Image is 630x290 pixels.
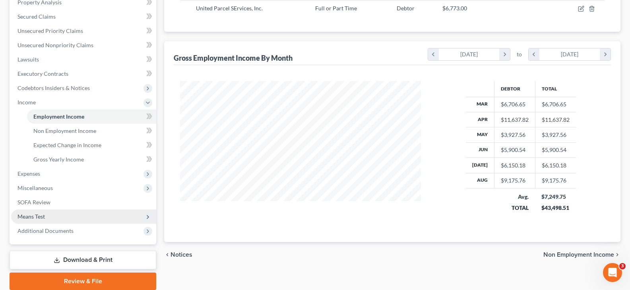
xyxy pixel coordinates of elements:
[543,252,620,258] button: Non Employment Income chevron_right
[10,273,156,290] a: Review & File
[17,70,68,77] span: Executory Contracts
[499,48,510,60] i: chevron_right
[439,48,500,60] div: [DATE]
[174,53,293,63] div: Gross Employment Income By Month
[27,138,156,152] a: Expected Change in Income
[539,48,600,60] div: [DATE]
[171,252,192,258] span: Notices
[33,127,96,134] span: Non Employment Income
[33,156,84,163] span: Gross Yearly Income
[442,5,467,12] span: $6,773.00
[33,113,84,120] span: Employment Income
[17,199,50,205] span: SOFA Review
[535,173,576,188] td: $9,175.76
[27,109,156,124] a: Employment Income
[541,204,570,212] div: $43,498.51
[27,152,156,167] a: Gross Yearly Income
[17,42,93,48] span: Unsecured Nonpriority Claims
[164,252,192,258] button: chevron_left Notices
[600,48,611,60] i: chevron_right
[315,5,357,12] span: Full or Part Time
[428,48,439,60] i: chevron_left
[543,252,614,258] span: Non Employment Income
[17,13,56,20] span: Secured Claims
[17,213,45,220] span: Means Test
[501,161,529,169] div: $6,150.18
[466,158,494,173] th: [DATE]
[17,227,74,234] span: Additional Documents
[494,81,535,97] th: Debtor
[535,81,576,97] th: Total
[17,27,83,34] span: Unsecured Priority Claims
[164,252,171,258] i: chevron_left
[17,184,53,191] span: Miscellaneous
[500,204,529,212] div: TOTAL
[466,112,494,127] th: Apr
[501,146,529,154] div: $5,900.54
[535,158,576,173] td: $6,150.18
[11,24,156,38] a: Unsecured Priority Claims
[17,85,90,91] span: Codebtors Insiders & Notices
[466,142,494,157] th: Jun
[535,97,576,112] td: $6,706.65
[603,263,622,282] iframe: Intercom live chat
[11,10,156,24] a: Secured Claims
[397,5,415,12] span: Debtor
[529,48,539,60] i: chevron_left
[466,97,494,112] th: Mar
[500,193,529,201] div: Avg.
[535,127,576,142] td: $3,927.56
[614,252,620,258] i: chevron_right
[17,56,39,63] span: Lawsuits
[17,99,36,106] span: Income
[466,127,494,142] th: May
[501,177,529,184] div: $9,175.76
[196,5,263,12] span: United Parcel SErvices, Inc.
[501,100,529,108] div: $6,706.65
[33,142,101,148] span: Expected Change in Income
[501,131,529,139] div: $3,927.56
[535,112,576,127] td: $11,637.82
[11,52,156,67] a: Lawsuits
[541,193,570,201] div: $7,249.75
[517,50,522,58] span: to
[535,142,576,157] td: $5,900.54
[27,124,156,138] a: Non Employment Income
[501,116,529,124] div: $11,637.82
[17,170,40,177] span: Expenses
[619,263,626,269] span: 3
[11,195,156,209] a: SOFA Review
[466,173,494,188] th: Aug
[11,67,156,81] a: Executory Contracts
[10,251,156,269] a: Download & Print
[11,38,156,52] a: Unsecured Nonpriority Claims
